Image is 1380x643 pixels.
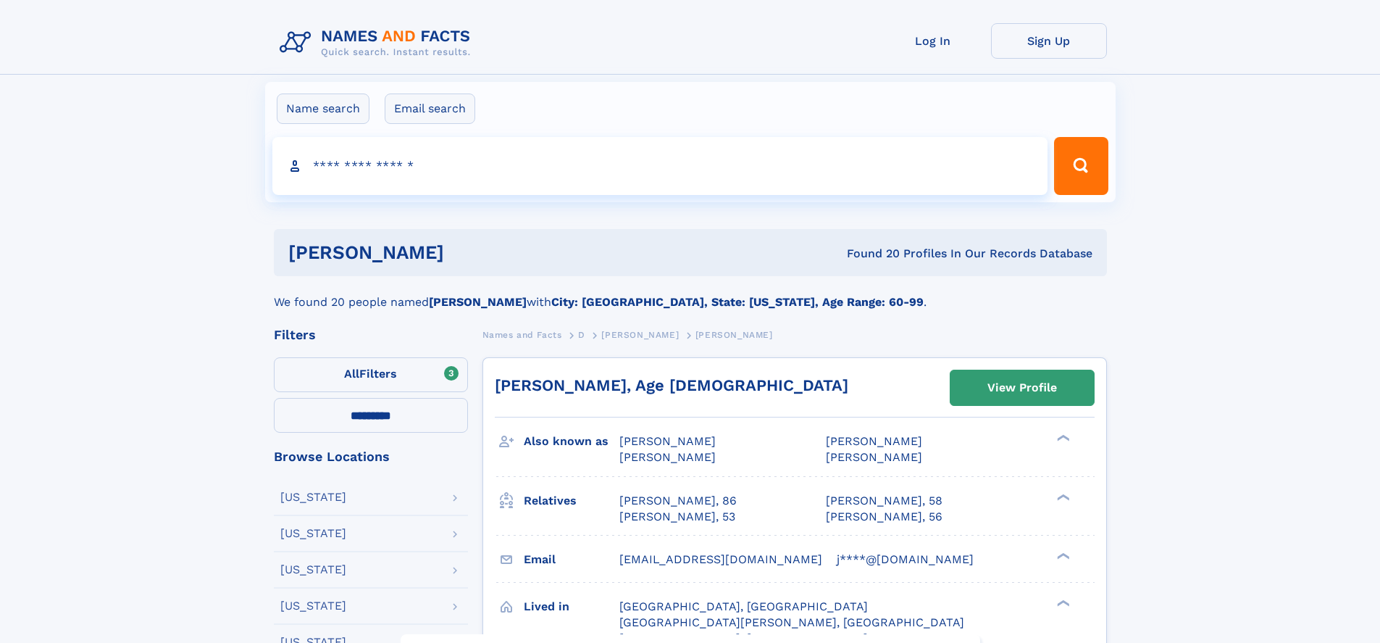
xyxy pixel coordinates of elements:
a: Sign Up [991,23,1107,59]
div: [US_STATE] [280,528,346,539]
b: [PERSON_NAME] [429,295,527,309]
h3: Lived in [524,594,619,619]
span: D [578,330,585,340]
label: Name search [277,94,369,124]
a: Log In [875,23,991,59]
span: All [344,367,359,381]
input: search input [272,137,1048,195]
a: Names and Facts [482,325,562,344]
a: [PERSON_NAME], 86 [619,493,737,509]
span: [EMAIL_ADDRESS][DOMAIN_NAME] [619,552,822,566]
div: View Profile [987,371,1057,405]
span: [PERSON_NAME] [826,450,922,464]
div: ❯ [1053,433,1071,443]
span: [PERSON_NAME] [695,330,773,340]
div: ❯ [1053,492,1071,502]
span: [GEOGRAPHIC_DATA][PERSON_NAME], [GEOGRAPHIC_DATA] [619,615,964,629]
span: [PERSON_NAME] [619,434,716,448]
a: [PERSON_NAME] [601,325,679,344]
a: [PERSON_NAME], 53 [619,509,735,525]
div: [US_STATE] [280,564,346,576]
h3: Also known as [524,429,619,454]
span: [PERSON_NAME] [619,450,716,464]
div: Browse Locations [274,450,468,463]
div: [US_STATE] [280,491,346,503]
b: City: [GEOGRAPHIC_DATA], State: [US_STATE], Age Range: 60-99 [551,295,924,309]
img: Logo Names and Facts [274,23,482,62]
div: Filters [274,328,468,341]
h1: [PERSON_NAME] [288,244,645,262]
div: ❯ [1053,551,1071,560]
div: Found 20 Profiles In Our Records Database [645,246,1092,262]
div: ❯ [1053,598,1071,607]
div: We found 20 people named with . [274,276,1107,311]
button: Search Button [1054,137,1108,195]
a: D [578,325,585,344]
span: [GEOGRAPHIC_DATA], [GEOGRAPHIC_DATA] [619,600,868,613]
h3: Relatives [524,489,619,513]
span: [PERSON_NAME] [826,434,922,448]
a: [PERSON_NAME], Age [DEMOGRAPHIC_DATA] [495,376,848,394]
a: [PERSON_NAME], 56 [826,509,942,525]
label: Email search [385,94,475,124]
label: Filters [274,357,468,392]
a: [PERSON_NAME], 58 [826,493,942,509]
div: [US_STATE] [280,600,346,612]
span: [PERSON_NAME] [601,330,679,340]
a: View Profile [950,370,1094,405]
h3: Email [524,547,619,572]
